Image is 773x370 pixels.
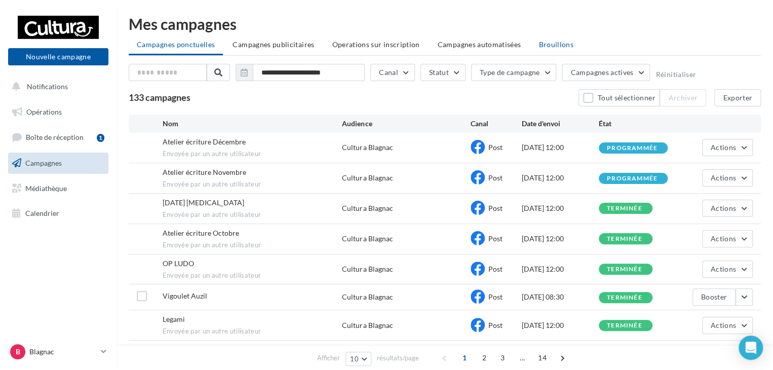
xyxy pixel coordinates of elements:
[607,145,658,152] div: programmée
[233,40,314,49] span: Campagnes publicitaires
[534,350,551,366] span: 14
[342,264,393,274] div: Cultura Blagnac
[370,64,415,81] button: Canal
[163,168,246,176] span: Atelier écriture Novembre
[163,315,185,323] span: Legami
[488,234,503,243] span: Post
[702,169,753,187] button: Actions
[562,64,650,81] button: Campagnes actives
[660,89,706,106] button: Archiver
[692,288,736,306] button: Booster
[607,236,642,242] div: terminée
[578,89,660,106] button: Tout sélectionner
[342,142,393,153] div: Cultura Blagnac
[6,203,110,224] a: Calendrier
[607,205,642,212] div: terminée
[342,320,393,330] div: Cultura Blagnac
[97,134,104,142] div: 1
[488,143,503,152] span: Post
[29,347,97,357] p: Blagnac
[488,265,503,273] span: Post
[522,320,599,330] div: [DATE] 12:00
[522,142,599,153] div: [DATE] 12:00
[163,241,342,250] span: Envoyée par un autre utilisateur
[8,48,108,65] button: Nouvelle campagne
[522,173,599,183] div: [DATE] 12:00
[711,143,736,152] span: Actions
[488,321,503,329] span: Post
[342,292,393,302] div: Cultura Blagnac
[342,234,393,244] div: Cultura Blagnac
[538,40,573,49] span: Brouillons
[342,173,393,183] div: Cultura Blagnac
[163,327,342,336] span: Envoyée par un autre utilisateur
[599,119,676,129] div: État
[163,137,246,146] span: Atelier écriture Décembre
[6,153,110,174] a: Campagnes
[420,64,466,81] button: Statut
[607,266,642,273] div: terminée
[522,292,599,302] div: [DATE] 08:30
[702,139,753,156] button: Actions
[522,234,599,244] div: [DATE] 12:00
[702,200,753,217] button: Actions
[6,126,110,148] a: Boîte de réception1
[570,68,633,77] span: Campagnes actives
[163,210,342,219] span: Envoyée par un autre utilisateur
[522,119,599,129] div: Date d'envoi
[163,119,342,129] div: Nom
[6,101,110,123] a: Opérations
[522,203,599,213] div: [DATE] 12:00
[456,350,473,366] span: 1
[26,107,62,116] span: Opérations
[438,40,521,49] span: Campagnes automatisées
[163,259,194,268] span: OP LUDO
[163,198,244,207] span: Halloween PCE
[350,355,359,363] span: 10
[25,159,62,167] span: Campagnes
[342,119,470,129] div: Audience
[6,76,106,97] button: Notifications
[607,322,642,329] div: terminée
[711,265,736,273] span: Actions
[702,261,753,278] button: Actions
[711,173,736,182] span: Actions
[27,82,68,91] span: Notifications
[711,204,736,212] span: Actions
[702,317,753,334] button: Actions
[342,203,393,213] div: Cultura Blagnac
[377,353,419,363] span: résultats/page
[345,352,371,366] button: 10
[494,350,511,366] span: 3
[739,336,763,360] div: Open Intercom Messenger
[476,350,492,366] span: 2
[514,350,530,366] span: ...
[163,291,207,300] span: Vigoulet Auzil
[6,178,110,199] a: Médiathèque
[163,229,239,237] span: Atelier écriture Octobre
[163,150,342,159] span: Envoyée par un autre utilisateur
[163,180,342,189] span: Envoyée par un autre utilisateur
[471,64,557,81] button: Type de campagne
[317,353,340,363] span: Afficher
[607,294,642,301] div: terminée
[471,119,522,129] div: Canal
[25,209,59,217] span: Calendrier
[702,230,753,247] button: Actions
[129,92,190,103] span: 133 campagnes
[26,133,84,141] span: Boîte de réception
[655,70,696,79] button: Réinitialiser
[16,347,20,357] span: B
[488,173,503,182] span: Post
[711,234,736,243] span: Actions
[129,16,761,31] div: Mes campagnes
[163,271,342,280] span: Envoyée par un autre utilisateur
[522,264,599,274] div: [DATE] 12:00
[488,204,503,212] span: Post
[332,40,419,49] span: Operations sur inscription
[8,342,108,361] a: B Blagnac
[714,89,761,106] button: Exporter
[488,292,503,301] span: Post
[25,183,67,192] span: Médiathèque
[711,321,736,329] span: Actions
